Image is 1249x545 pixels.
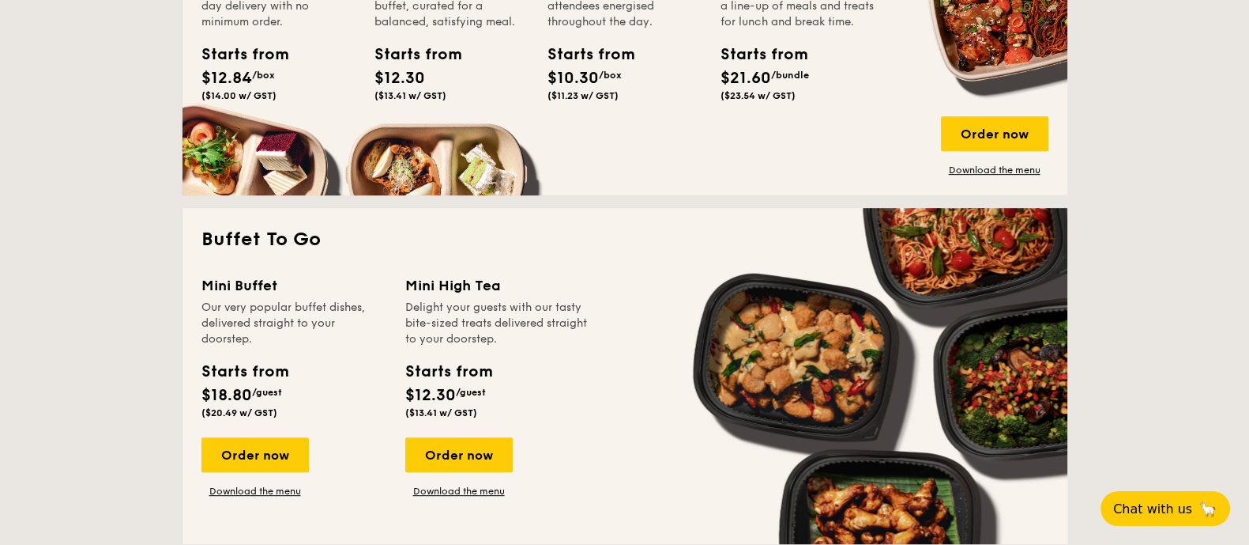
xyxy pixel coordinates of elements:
[201,360,288,384] div: Starts from
[599,70,622,81] span: /box
[201,69,252,88] span: $12.84
[405,274,590,297] div: Mini High Tea
[547,43,619,66] div: Starts from
[201,274,386,297] div: Mini Buffet
[456,387,486,398] span: /guest
[201,485,309,498] a: Download the menu
[405,485,513,498] a: Download the menu
[547,69,599,88] span: $10.30
[374,43,446,66] div: Starts from
[720,43,792,66] div: Starts from
[405,360,491,384] div: Starts from
[1100,491,1230,526] button: Chat with us🦙
[201,407,277,418] span: ($20.49 w/ GST)
[374,69,425,88] span: $12.30
[941,164,1048,176] a: Download the menu
[547,90,619,101] span: ($11.23 w/ GST)
[771,70,809,81] span: /bundle
[201,90,277,101] span: ($14.00 w/ GST)
[405,300,590,347] div: Delight your guests with our tasty bite-sized treats delivered straight to your doorstep.
[374,90,446,101] span: ($13.41 w/ GST)
[405,386,456,405] span: $12.30
[201,43,273,66] div: Starts from
[1113,501,1192,517] span: Chat with us
[252,70,275,81] span: /box
[405,407,477,418] span: ($13.41 w/ GST)
[201,227,1048,252] h2: Buffet To Go
[201,437,309,472] div: Order now
[252,387,282,398] span: /guest
[1198,500,1217,518] span: 🦙
[941,116,1048,151] div: Order now
[201,386,252,405] span: $18.80
[405,437,513,472] div: Order now
[201,300,386,347] div: Our very popular buffet dishes, delivered straight to your doorstep.
[720,69,771,88] span: $21.60
[720,90,796,101] span: ($23.54 w/ GST)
